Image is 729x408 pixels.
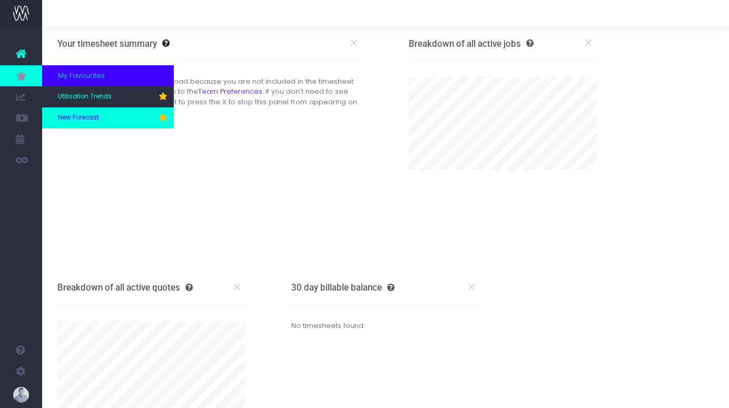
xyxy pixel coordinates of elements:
h3: Your timesheet summary [57,38,157,49]
a: New Forecast [42,107,174,128]
span: New Forecast [58,113,99,123]
span: My Favourites [58,71,105,81]
h3: 30 day billable balance [291,282,395,293]
span: Utilisation Trends [58,92,112,102]
div: Your timesheet summary will not load because you are not included in the timesheet reports. To ch... [50,76,371,117]
h3: Breakdown of all active quotes [57,282,193,293]
img: images/default_profile_image.png [13,387,29,403]
h3: Breakdown of all active jobs [409,38,534,49]
a: Team Preferences [198,86,262,96]
div: No timesheets found [291,305,479,346]
a: Utilisation Trends [42,86,174,107]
